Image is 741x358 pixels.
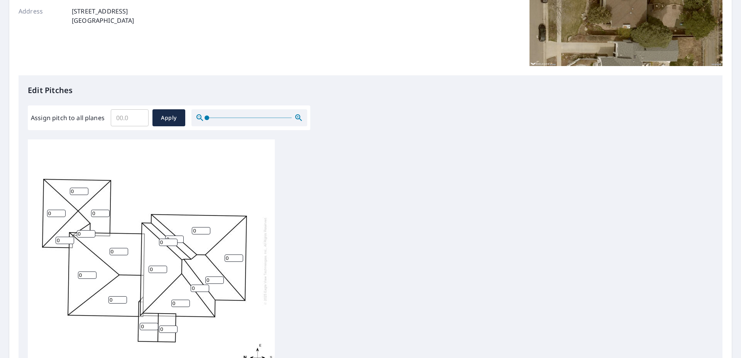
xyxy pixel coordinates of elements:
p: Edit Pitches [28,85,713,96]
label: Assign pitch to all planes [31,113,105,122]
span: Apply [159,113,179,123]
button: Apply [152,109,185,126]
p: Address [19,7,65,25]
p: [STREET_ADDRESS] [GEOGRAPHIC_DATA] [72,7,134,25]
input: 00.0 [111,107,149,129]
